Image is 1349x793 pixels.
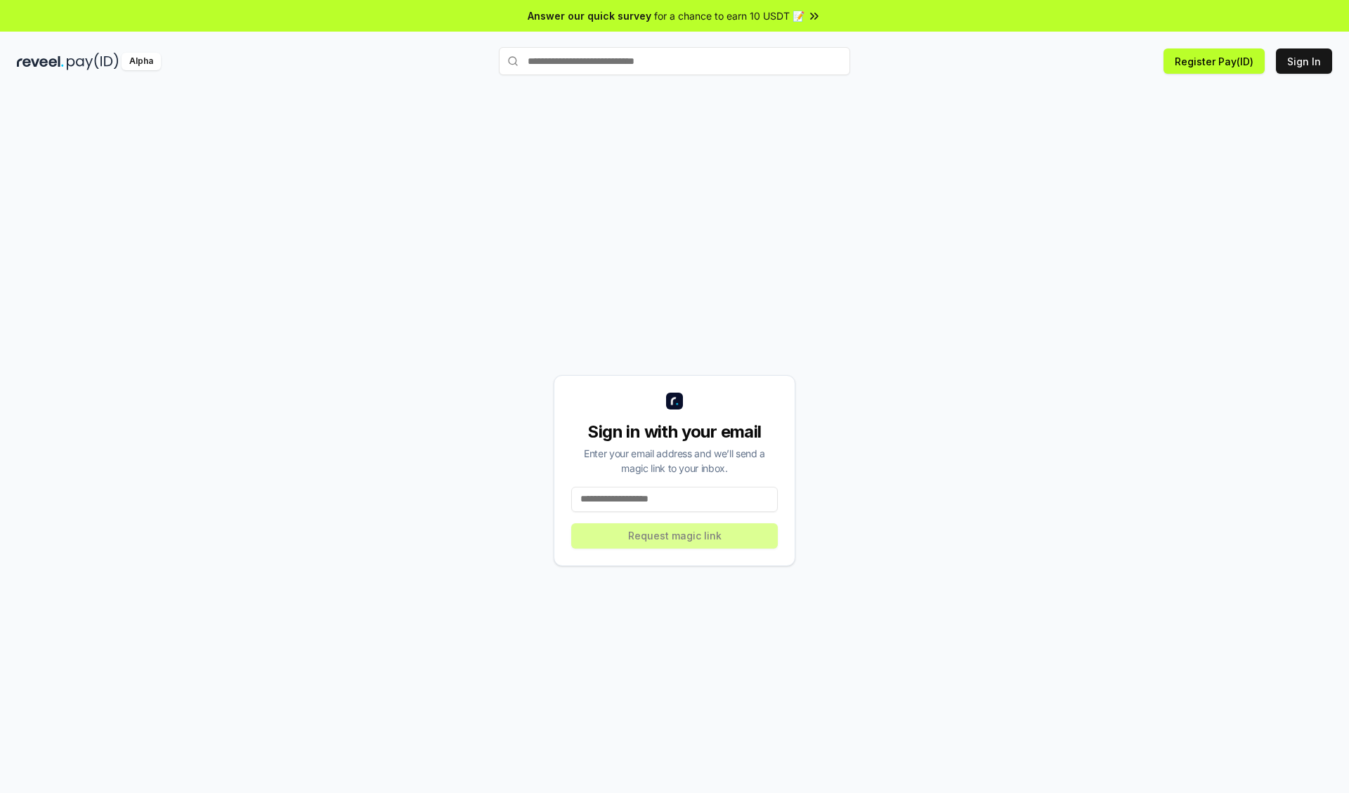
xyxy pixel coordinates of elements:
button: Sign In [1276,48,1332,74]
div: Enter your email address and we’ll send a magic link to your inbox. [571,446,778,476]
div: Sign in with your email [571,421,778,443]
div: Alpha [122,53,161,70]
img: logo_small [666,393,683,409]
img: pay_id [67,53,119,70]
span: Answer our quick survey [528,8,651,23]
button: Register Pay(ID) [1164,48,1265,74]
span: for a chance to earn 10 USDT 📝 [654,8,804,23]
img: reveel_dark [17,53,64,70]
